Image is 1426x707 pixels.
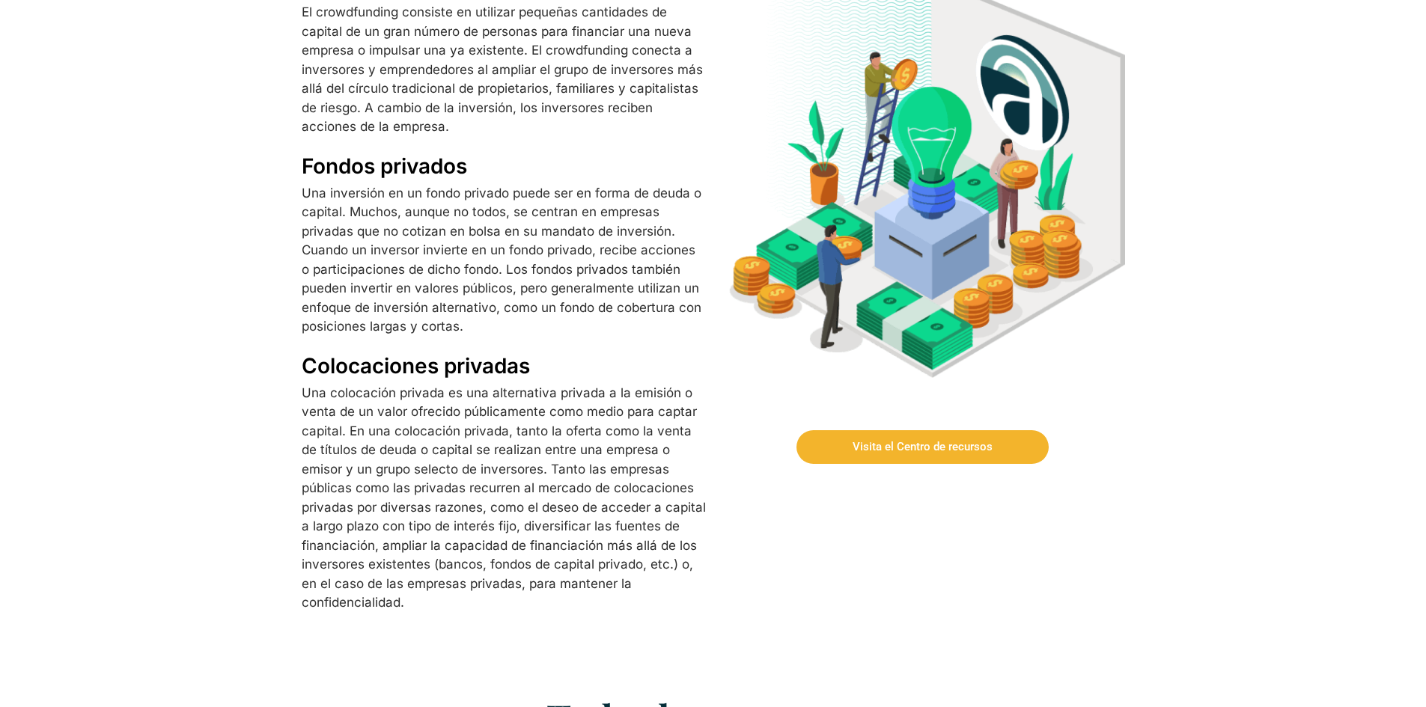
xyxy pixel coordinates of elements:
a: Visita el Centro de recursos [796,430,1049,464]
font: Visita el Centro de recursos [853,440,993,453]
font: Fondos privados [302,153,467,179]
font: Una inversión en un fondo privado puede ser en forma de deuda o capital. Muchos, aunque no todos,... [302,186,701,334]
font: Colocaciones privadas [302,353,530,379]
font: Una colocación privada es una alternativa privada a la emisión o venta de un valor ofrecido públi... [302,385,706,610]
font: El crowdfunding consiste en utilizar pequeñas cantidades de capital de un gran número de personas... [302,4,703,134]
